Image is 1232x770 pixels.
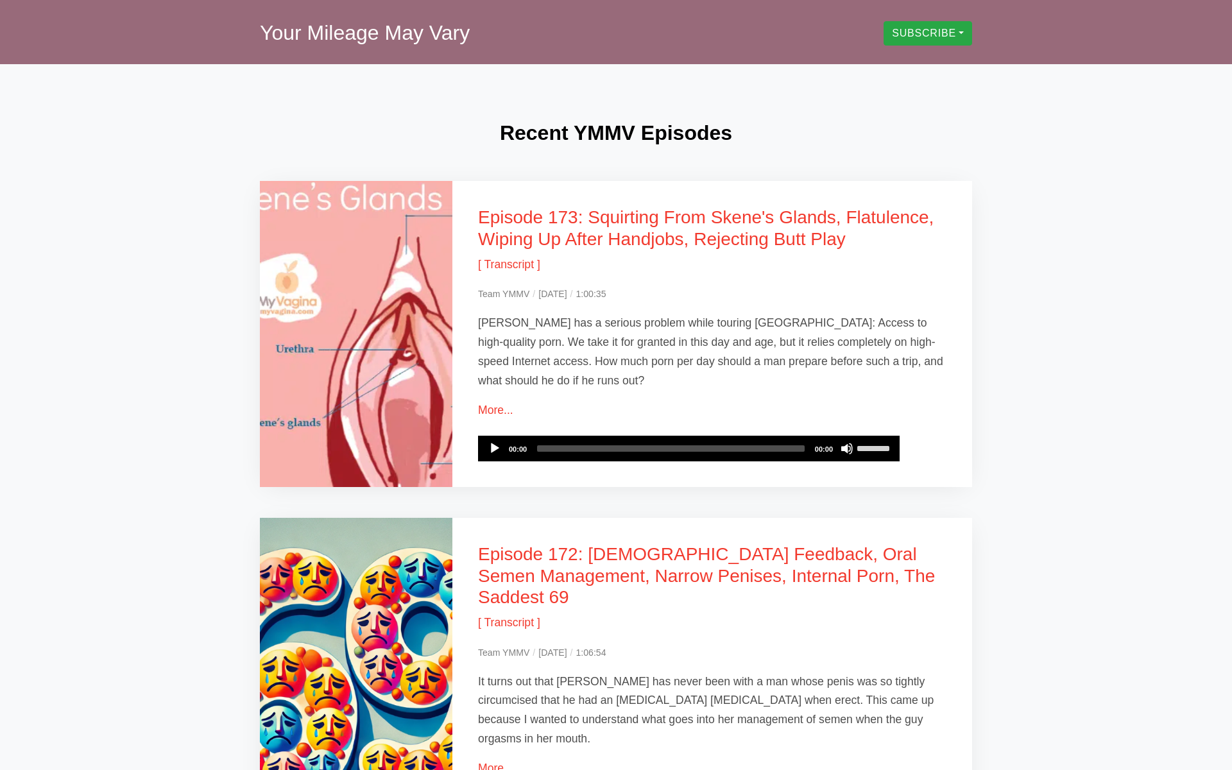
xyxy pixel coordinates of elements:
[533,647,535,658] span: /
[857,436,893,459] a: Volume Slider
[478,404,513,416] a: More...
[478,544,935,607] a: Episode 172: [DEMOGRAPHIC_DATA] Feedback, Oral Semen Management, Narrow Penises, Internal Porn, T...
[478,314,946,391] p: [PERSON_NAME] has a serious problem while touring [GEOGRAPHIC_DATA]: Access to high-quality porn....
[570,289,573,299] span: /
[884,21,972,46] button: SUBSCRIBE
[260,21,470,44] a: Your Mileage May Vary
[478,436,900,461] div: Audio Player
[478,289,606,299] small: Team YMMV [DATE] 1:00:35
[478,647,606,658] small: Team YMMV [DATE] 1:06:54
[570,647,573,658] span: /
[841,442,853,455] button: Mute
[815,445,833,453] span: 00:00
[478,672,946,749] p: It turns out that [PERSON_NAME] has never been with a man whose penis was so tightly circumcised ...
[488,442,501,455] button: Play
[478,258,540,271] a: [ Transcript ]
[478,616,540,629] a: [ Transcript ]
[260,121,972,145] h2: Recent YMMV Episodes
[509,445,527,453] span: 00:00
[537,445,805,452] span: Time Slider
[533,289,535,299] span: /
[478,207,934,249] a: Episode 173: Squirting From Skene's Glands, Flatulence, Wiping Up After Handjobs, Rejecting Butt ...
